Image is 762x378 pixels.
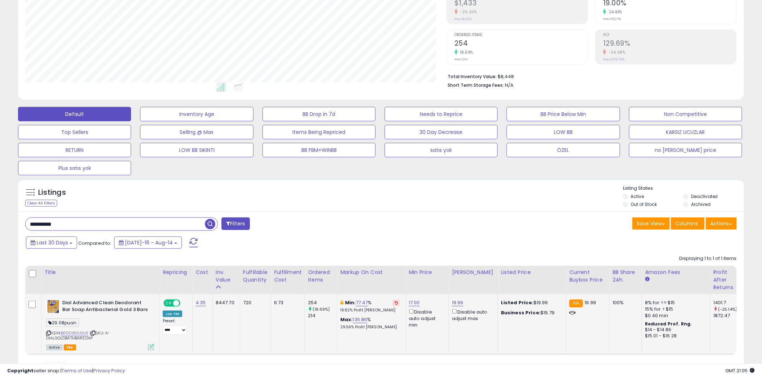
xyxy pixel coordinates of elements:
[507,125,620,139] button: LOW BB
[448,73,497,80] b: Total Inventory Value:
[140,107,253,121] button: Inventory Age
[631,201,657,207] label: Out of Stock
[671,217,705,230] button: Columns
[25,200,57,207] div: Clear All Filters
[645,327,705,333] div: $14 - $14.86
[458,9,477,15] small: -25.20%
[274,300,299,306] div: 6.73
[164,300,173,306] span: ON
[26,237,77,249] button: Last 30 Days
[606,9,622,15] small: 24.43%
[196,299,206,306] a: 4.35
[340,316,400,330] div: %
[448,72,731,80] li: $8,448
[409,308,443,328] div: Disable auto adjust min
[243,269,268,284] div: Fulfillable Quantity
[62,367,92,374] a: Terms of Use
[613,269,639,284] div: BB Share 24h.
[179,300,191,306] span: OFF
[46,319,79,327] span: 29.08puan
[645,321,692,327] b: Reduced Prof. Rng.
[385,125,498,139] button: 30 Day Decrease
[603,39,736,49] h2: 129.69%
[385,107,498,121] button: Needs to Reprice
[263,125,376,139] button: Items Being Repriced
[454,57,467,62] small: Prev: 214
[603,17,621,21] small: Prev: 15.27%
[340,325,400,330] p: 29.56% Profit [PERSON_NAME]
[263,143,376,157] button: BB FBM+WINBB
[713,300,743,306] div: 1401.7
[454,33,588,37] span: Ordered Items
[458,50,473,55] small: 18.69%
[603,57,624,62] small: Prev: 205.79%
[501,310,561,316] div: $19.79
[196,269,210,276] div: Cost
[340,300,400,313] div: %
[340,308,400,313] p: 19.82% Profit [PERSON_NAME]
[263,107,376,121] button: BB Drop in 7d
[501,309,541,316] b: Business Price:
[676,220,698,227] span: Columns
[680,255,737,262] div: Displaying 1 to 1 of 1 items
[308,312,337,319] div: 214
[409,299,420,306] a: 17.00
[7,368,125,374] div: seller snap | |
[163,319,187,335] div: Preset:
[645,306,705,312] div: 15% for > $15
[629,107,742,121] button: Non Competitive
[38,188,66,198] h5: Listings
[18,107,131,121] button: Default
[274,269,302,284] div: Fulfillment Cost
[603,33,736,37] span: ROI
[454,39,588,49] h2: 254
[645,312,705,319] div: $0.40 min
[340,316,353,323] b: Max:
[313,306,330,312] small: (18.69%)
[645,300,705,306] div: 8% for <= $15
[37,239,68,246] span: Last 30 Days
[691,201,711,207] label: Archived
[507,107,620,121] button: BB Price Below Min
[569,269,606,284] div: Current Buybox Price
[613,300,636,306] div: 100%
[631,193,644,199] label: Active
[713,269,740,291] div: Profit After Returns
[726,367,755,374] span: 2025-09-14 21:05 GMT
[61,330,89,336] a: B00D8GUGL6
[18,125,131,139] button: Top Sellers
[125,239,173,246] span: [DATE]-16 - Aug-14
[308,300,337,306] div: 254
[308,269,334,284] div: Ordered Items
[18,143,131,157] button: RETURN
[46,300,154,350] div: ASIN:
[216,269,237,284] div: Inv. value
[46,345,63,351] span: All listings currently available for purchase on Amazon
[606,50,626,55] small: -36.98%
[501,269,563,276] div: Listed Price
[501,300,561,306] div: $19.99
[645,276,649,283] small: Amazon Fees.
[454,17,472,21] small: Prev: $1,916
[385,143,498,157] button: satıs yok
[452,299,463,306] a: 19.99
[448,82,504,88] b: Short Term Storage Fees:
[44,269,157,276] div: Title
[585,299,596,306] span: 19.99
[62,300,150,315] b: Dial Advanced Clean Deodorant Bar Soap Antibacterial Gold 3 Bars
[632,217,670,230] button: Save View
[645,333,705,339] div: $15.01 - $16.28
[140,143,253,157] button: LOW BB SIKINTI
[706,217,737,230] button: Actions
[629,125,742,139] button: KARSIZ UCUZLAR
[507,143,620,157] button: ÖZEL
[409,269,446,276] div: Min Price
[345,299,356,306] b: Min:
[340,269,403,276] div: Markup on Cost
[337,266,406,294] th: The percentage added to the cost of goods (COGS) that forms the calculator for Min & Max prices.
[140,125,253,139] button: Selling @ Max
[353,316,367,323] a: 135.86
[93,367,125,374] a: Privacy Policy
[645,269,707,276] div: Amazon Fees
[64,345,76,351] span: FBA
